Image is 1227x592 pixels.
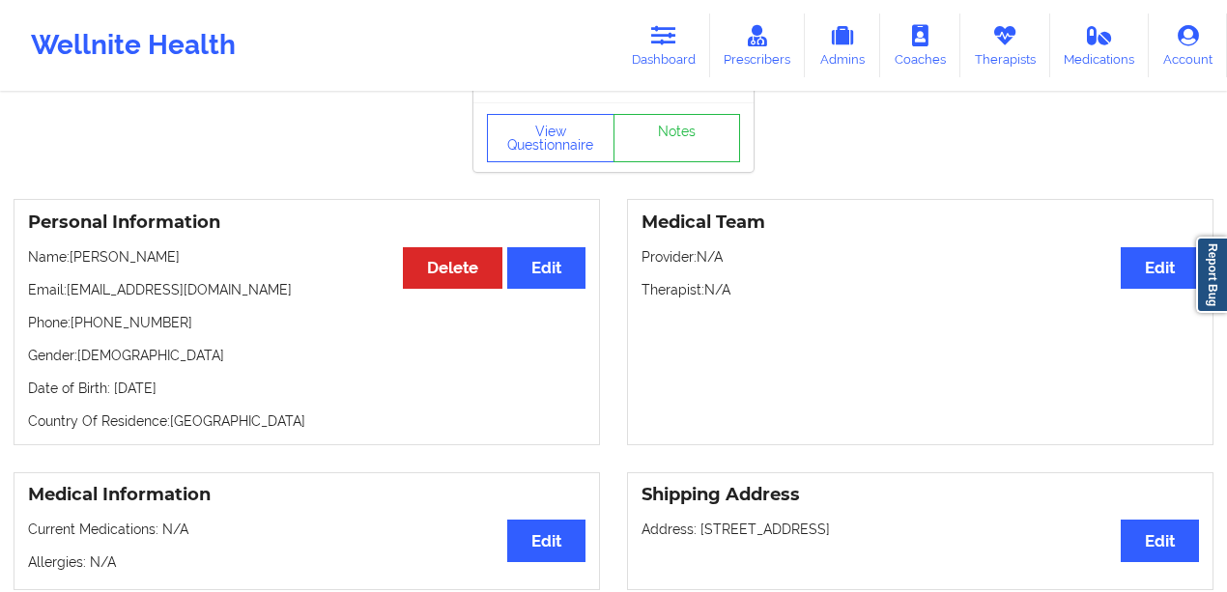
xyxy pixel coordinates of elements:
[28,247,585,267] p: Name: [PERSON_NAME]
[28,280,585,299] p: Email: [EMAIL_ADDRESS][DOMAIN_NAME]
[28,411,585,431] p: Country Of Residence: [GEOGRAPHIC_DATA]
[1196,237,1227,313] a: Report Bug
[28,552,585,572] p: Allergies: N/A
[28,379,585,398] p: Date of Birth: [DATE]
[1121,247,1199,289] button: Edit
[642,247,1199,267] p: Provider: N/A
[403,247,502,289] button: Delete
[613,114,741,162] a: Notes
[28,484,585,506] h3: Medical Information
[28,520,585,539] p: Current Medications: N/A
[28,313,585,332] p: Phone: [PHONE_NUMBER]
[1149,14,1227,77] a: Account
[960,14,1050,77] a: Therapists
[617,14,710,77] a: Dashboard
[642,520,1199,539] p: Address: [STREET_ADDRESS]
[507,520,585,561] button: Edit
[487,114,614,162] button: View Questionnaire
[710,14,806,77] a: Prescribers
[880,14,960,77] a: Coaches
[1121,520,1199,561] button: Edit
[642,211,1199,234] h3: Medical Team
[1050,14,1150,77] a: Medications
[642,280,1199,299] p: Therapist: N/A
[28,211,585,234] h3: Personal Information
[642,484,1199,506] h3: Shipping Address
[28,346,585,365] p: Gender: [DEMOGRAPHIC_DATA]
[805,14,880,77] a: Admins
[507,247,585,289] button: Edit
